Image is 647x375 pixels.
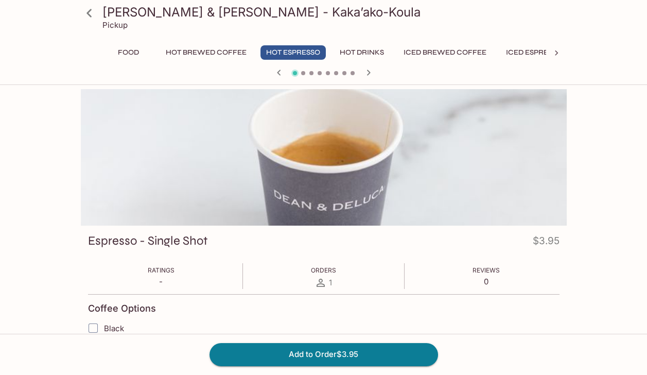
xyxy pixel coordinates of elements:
[209,343,438,366] button: Add to Order$3.95
[88,303,156,314] h4: Coffee Options
[102,20,128,30] p: Pickup
[398,45,492,60] button: Iced Brewed Coffee
[160,45,252,60] button: Hot Brewed Coffee
[311,266,336,274] span: Orders
[88,233,208,249] h3: Espresso - Single Shot
[81,89,567,226] div: Espresso - Single Shot
[334,45,390,60] button: Hot Drinks
[533,233,559,253] h4: $3.95
[473,266,500,274] span: Reviews
[260,45,326,60] button: Hot Espresso
[329,278,332,287] span: 1
[500,45,616,60] button: Iced Espresso/Cold Brew
[106,45,152,60] button: Food
[102,4,563,20] h3: [PERSON_NAME] & [PERSON_NAME] - Kaka’ako-Koula
[148,266,174,274] span: Ratings
[473,277,500,286] p: 0
[148,277,174,286] p: -
[104,323,124,333] span: Black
